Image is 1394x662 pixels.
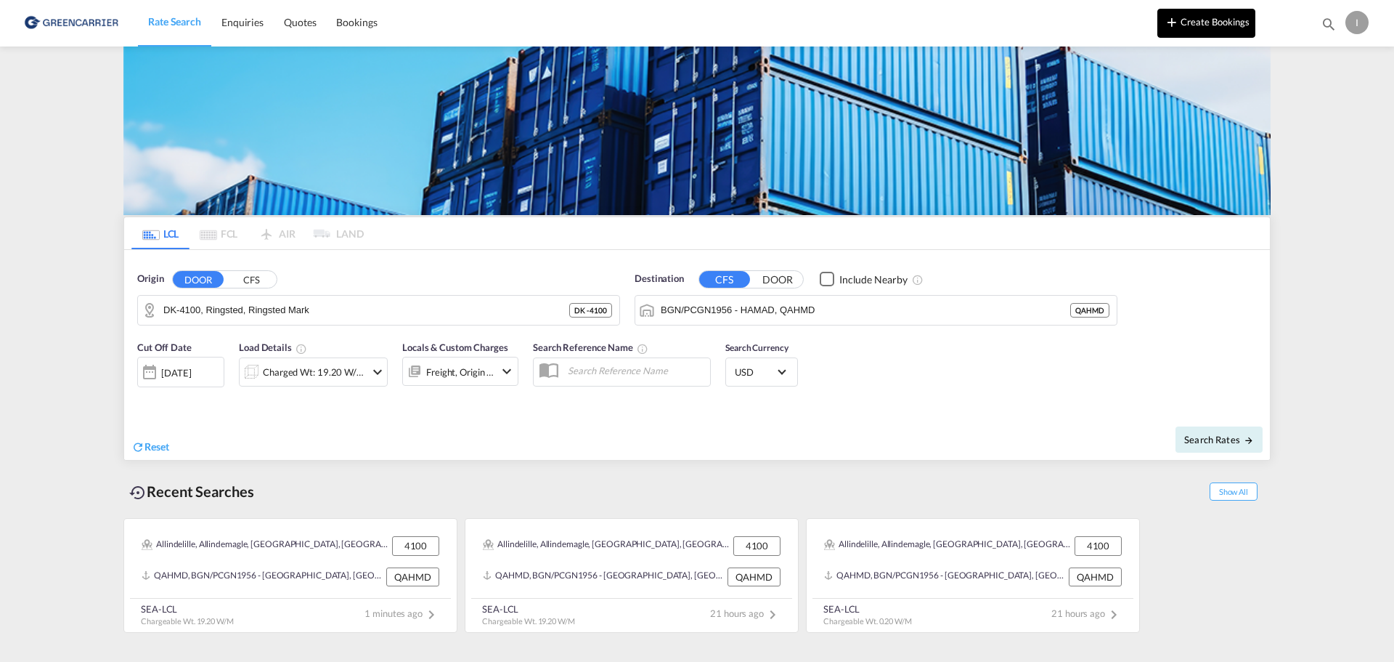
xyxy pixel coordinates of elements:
div: Charged Wt: 19.20 W/M [263,362,365,382]
div: Freight Origin Destinationicon-chevron-down [402,357,518,386]
md-select: Select Currency: $ USDUnited States Dollar [733,361,790,382]
span: Search Currency [725,342,788,353]
button: DOOR [173,271,224,288]
md-icon: icon-plus 400-fg [1163,13,1181,31]
md-input-container: DK-4100, Ringsted, Ringsted Mark [138,296,619,325]
span: Chargeable Wt. 19.20 W/M [482,616,575,626]
md-checkbox: Checkbox No Ink [820,272,908,287]
span: 21 hours ago [1051,607,1122,619]
md-icon: icon-chevron-right [423,606,440,623]
md-datepicker: Select [137,386,148,405]
div: Charged Wt: 19.20 W/Micon-chevron-down [239,358,388,387]
span: Chargeable Wt. 0.20 W/M [823,616,912,626]
md-icon: icon-chevron-right [1105,606,1122,623]
md-icon: Unchecked: Ignores neighbouring ports when fetching rates.Checked : Includes neighbouring ports w... [912,274,924,286]
div: 4100 [392,536,439,555]
input: Search by Port [661,299,1070,321]
span: Chargeable Wt. 19.20 W/M [141,616,234,626]
div: QAHMD [727,568,780,586]
md-icon: icon-arrow-right [1244,435,1254,445]
md-tab-item: LCL [131,217,189,249]
div: Freight Origin Destination [426,362,494,382]
md-icon: icon-chevron-right [764,606,781,623]
md-icon: icon-magnify [1321,16,1337,32]
md-icon: icon-chevron-down [498,363,515,380]
span: Rate Search [148,15,201,28]
img: GreenCarrierFCL_LCL.png [123,47,1271,215]
span: 1 minutes ago [364,607,440,619]
span: 21 hours ago [710,607,781,619]
div: QAHMD [1069,568,1122,586]
span: Origin [137,272,163,286]
md-pagination-wrapper: Use the left and right arrow keys to navigate between tabs [131,217,364,249]
md-icon: Chargeable Weight [295,343,307,355]
button: Search Ratesicon-arrow-right [1175,427,1263,453]
span: DK - 4100 [574,305,607,315]
md-icon: icon-chevron-down [369,363,386,381]
div: QAHMD [386,568,439,586]
div: [DATE] [161,366,191,379]
md-input-container: BGN/PCGN1956 - HAMAD, QAHMD [635,296,1117,325]
md-icon: icon-refresh [131,440,144,453]
div: SEA-LCL [482,602,575,615]
span: Cut Off Date [137,342,192,353]
span: Quotes [284,16,316,28]
div: icon-refreshReset [131,440,169,456]
button: CFS [699,271,750,288]
span: Bookings [336,16,377,28]
button: icon-plus 400-fgCreate Bookings [1157,9,1255,38]
md-icon: Your search will be saved by the below given name [637,343,648,355]
div: QAHMD, BGN/PCGN1956 - HAMAD, Qatar, Middle East, Middle East [142,568,383,586]
div: icon-magnify [1321,16,1337,38]
div: SEA-LCL [141,602,234,615]
span: Search Reference Name [533,342,648,353]
span: Show All [1210,483,1258,501]
span: USD [735,366,775,379]
recent-search-card: Allindelille, Allindemagle, [GEOGRAPHIC_DATA], [GEOGRAPHIC_DATA], [GEOGRAPHIC_DATA], [GEOGRAPHIC_... [806,518,1140,633]
div: [DATE] [137,357,224,387]
button: CFS [226,271,277,288]
md-icon: icon-backup-restore [129,484,147,501]
div: SEA-LCL [823,602,912,615]
div: I [1345,11,1369,34]
div: Allindelille, Allindemagle, Årloese, Årloese Mark, Aversi, Balstrup, Bedsted, Benloese, Bjæversko... [142,536,388,555]
div: Allindelille, Allindemagle, Årloese, Årloese Mark, Aversi, Balstrup, Bedsted, Benloese, Bjæversko... [483,536,730,555]
div: 4100 [733,536,780,555]
span: Enquiries [221,16,264,28]
recent-search-card: Allindelille, Allindemagle, [GEOGRAPHIC_DATA], [GEOGRAPHIC_DATA], [GEOGRAPHIC_DATA], [GEOGRAPHIC_... [123,518,457,633]
div: 4100 [1075,536,1122,555]
div: QAHMD, BGN/PCGN1956 - HAMAD, Qatar, Middle East, Middle East [824,568,1065,586]
recent-search-card: Allindelille, Allindemagle, [GEOGRAPHIC_DATA], [GEOGRAPHIC_DATA], [GEOGRAPHIC_DATA], [GEOGRAPHIC_... [465,518,799,633]
img: b0b18ec08afe11efb1d4932555f5f09d.png [22,7,120,39]
div: QAHMD [1070,303,1109,318]
div: Allindelille, Allindemagle, Årloese, Årloese Mark, Aversi, Balstrup, Bedsted, Benloese, Bjæversko... [824,536,1071,555]
div: Origin DOOR CFS DK-4100, Ringsted, Ringsted MarkDestination CFS DOORCheckbox No Ink Unchecked: Ig... [124,250,1270,460]
span: Search Rates [1184,434,1254,445]
span: Reset [144,440,169,453]
button: DOOR [752,271,803,288]
input: Search Reference Name [561,360,710,382]
div: Include Nearby [839,273,908,287]
span: Destination [635,272,684,286]
input: Search by Door [163,299,569,321]
span: Load Details [239,342,307,353]
span: Locals & Custom Charges [402,342,508,353]
div: Recent Searches [123,475,260,508]
div: QAHMD, BGN/PCGN1956 - HAMAD, Qatar, Middle East, Middle East [483,568,724,586]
